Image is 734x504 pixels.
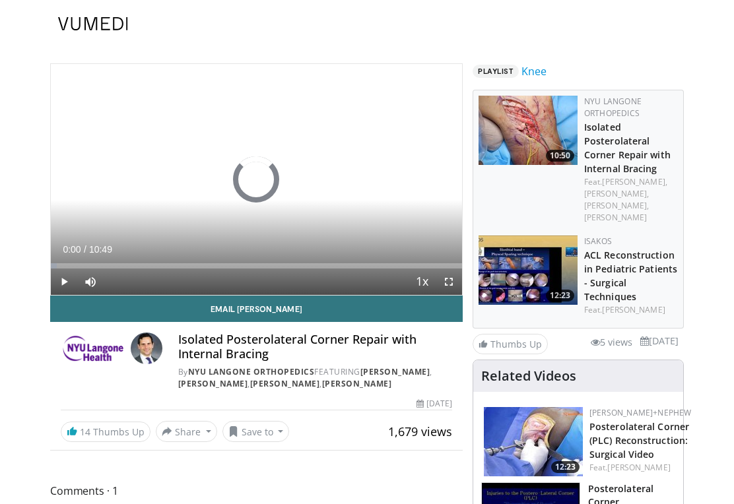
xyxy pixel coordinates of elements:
[80,425,90,438] span: 14
[84,244,86,255] span: /
[479,236,578,305] img: 5eb3e32d-b81e-49db-a461-b6fc84946d2a.150x105_q85_crop-smart_upscale.jpg
[156,421,217,442] button: Share
[479,96,578,165] img: 5c7aa554-5aae-45fd-9ab9-b2db2584635e.jpg.150x105_q85_crop-smart_upscale.jpg
[51,268,77,295] button: Play
[436,268,462,295] button: Fullscreen
[589,462,691,474] div: Feat.
[51,64,462,295] video-js: Video Player
[584,304,678,316] div: Feat.
[51,263,462,268] div: Progress Bar
[602,176,667,187] a: [PERSON_NAME],
[417,398,452,410] div: [DATE]
[584,200,649,211] a: [PERSON_NAME],
[222,421,290,442] button: Save to
[360,366,430,377] a: [PERSON_NAME]
[481,368,576,384] h4: Related Videos
[50,482,463,499] span: Comments 1
[584,96,642,119] a: NYU Langone Orthopedics
[89,244,112,255] span: 10:49
[77,268,104,295] button: Mute
[388,424,452,439] span: 1,679 views
[484,407,583,476] img: aa71ed70-e7f5-4b18-9de6-7588daab5da2.150x105_q85_crop-smart_upscale.jpg
[551,461,580,473] span: 12:23
[546,150,574,162] span: 10:50
[178,366,452,390] div: By FEATURING , , ,
[50,296,463,322] a: Email [PERSON_NAME]
[602,304,665,315] a: [PERSON_NAME]
[479,236,578,305] a: 12:23
[178,332,452,361] h4: Isolated Posterolateral Corner Repair with Internal Bracing
[640,334,679,348] li: [DATE]
[188,366,315,377] a: NYU Langone Orthopedics
[473,334,548,354] a: Thumbs Up
[584,249,677,303] a: ACL Reconstruction in Pediatric Patients - Surgical Techniques
[521,63,547,79] a: Knee
[546,290,574,301] span: 12:23
[473,65,519,78] span: Playlist
[584,212,647,223] a: [PERSON_NAME]
[178,378,248,389] a: [PERSON_NAME]
[584,188,649,199] a: [PERSON_NAME],
[61,332,125,364] img: NYU Langone Orthopedics
[322,378,392,389] a: [PERSON_NAME]
[584,236,612,247] a: ISAKOS
[63,244,81,255] span: 0:00
[58,17,128,30] img: VuMedi Logo
[484,407,583,476] a: 12:23
[479,96,578,165] a: 10:50
[584,176,678,224] div: Feat.
[584,121,671,175] a: Isolated Posterolateral Corner Repair with Internal Bracing
[409,268,436,295] button: Playback Rate
[61,422,150,442] a: 14 Thumbs Up
[589,420,689,460] a: Posterolateral Corner (PLC) Reconstruction: Surgical Video
[607,462,670,473] a: [PERSON_NAME]
[589,407,691,418] a: [PERSON_NAME]+Nephew
[591,335,632,350] li: 5 views
[131,332,162,364] img: Avatar
[250,378,320,389] a: [PERSON_NAME]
